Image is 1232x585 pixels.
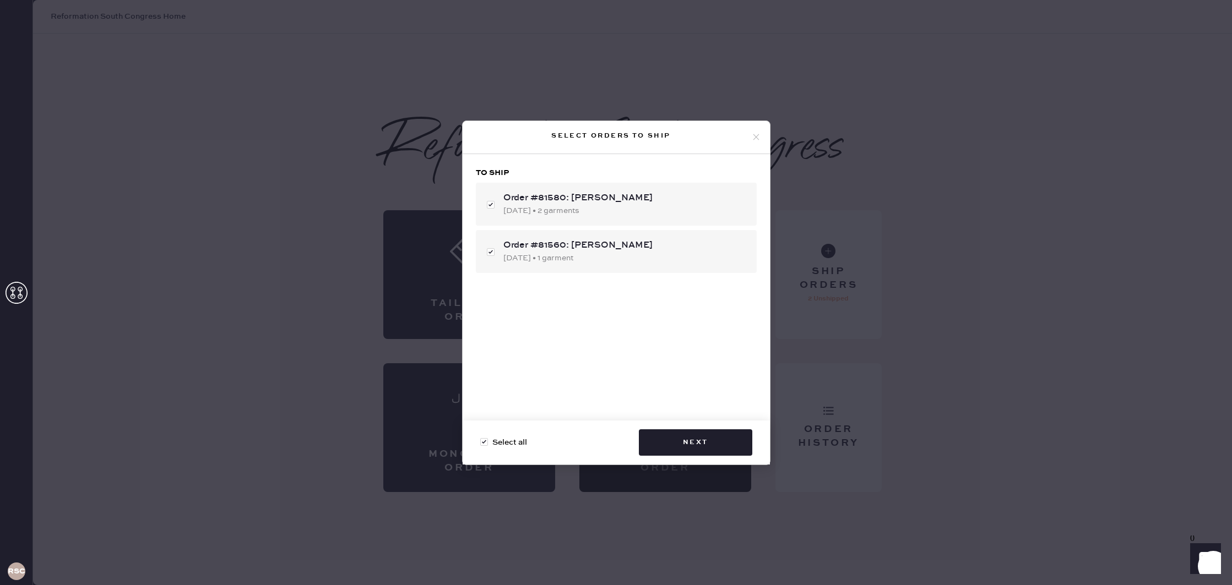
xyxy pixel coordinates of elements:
div: Order #81560: [PERSON_NAME] [503,239,748,252]
div: Order #81580: [PERSON_NAME] [503,192,748,205]
div: [DATE] • 2 garments [503,205,748,217]
div: Select orders to ship [471,129,751,143]
span: Select all [492,436,527,449]
button: Next [639,429,752,456]
div: [DATE] • 1 garment [503,252,748,264]
h3: RSCA [8,567,25,575]
h3: To ship [476,167,757,178]
iframe: Front Chat [1180,535,1227,583]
